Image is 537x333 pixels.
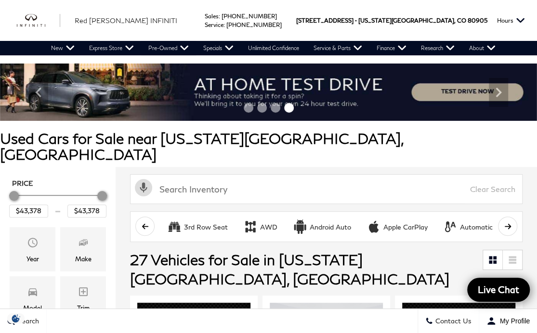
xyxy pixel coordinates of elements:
[196,41,241,55] a: Specials
[10,227,55,271] div: YearYear
[135,217,155,236] button: scroll left
[369,41,414,55] a: Finance
[9,205,48,217] input: Minimum
[130,251,449,287] span: 27 Vehicles for Sale in [US_STATE][GEOGRAPHIC_DATA], [GEOGRAPHIC_DATA]
[473,283,524,295] span: Live Chat
[5,313,27,323] img: Opt-Out Icon
[167,219,182,234] div: 3rd Row Seat
[77,303,90,313] div: Trim
[414,41,462,55] a: Research
[205,21,223,28] span: Service
[383,223,428,231] div: Apple CarPlay
[135,179,152,196] svg: Click to toggle on voice search
[443,219,458,234] div: Automatic Climate Control
[496,317,530,325] span: My Profile
[293,219,307,234] div: Android Auto
[60,227,106,271] div: MakeMake
[60,276,106,320] div: TrimTrim
[223,21,225,28] span: :
[141,41,196,55] a: Pre-Owned
[288,217,356,237] button: Android AutoAndroid Auto
[226,21,282,28] a: [PHONE_NUMBER]
[241,41,306,55] a: Unlimited Confidence
[44,41,503,55] nav: Main Navigation
[78,283,89,303] span: Trim
[26,254,39,264] div: Year
[205,13,219,20] span: Sales
[361,217,433,237] button: Apple CarPlayApple CarPlay
[433,317,472,325] span: Contact Us
[17,14,60,27] a: infiniti
[467,278,530,302] a: Live Chat
[479,309,537,333] button: Open user profile menu
[5,313,27,323] section: Click to Open Cookie Consent Modal
[257,103,267,113] span: Go to slide 2
[130,174,523,204] input: Search Inventory
[75,254,92,264] div: Make
[82,41,141,55] a: Express Store
[243,219,258,234] div: AWD
[78,234,89,254] span: Make
[310,223,351,231] div: Android Auto
[17,14,60,27] img: INFINITI
[296,17,487,24] a: [STREET_ADDRESS] • [US_STATE][GEOGRAPHIC_DATA], CO 80905
[238,217,283,237] button: AWDAWD
[367,219,381,234] div: Apple CarPlay
[23,303,42,313] div: Model
[15,317,39,325] span: Search
[260,223,277,231] div: AWD
[75,15,177,26] a: Red [PERSON_NAME] INFINITI
[462,41,503,55] a: About
[75,16,177,25] span: Red [PERSON_NAME] INFINITI
[67,205,106,217] input: Maximum
[284,103,294,113] span: Go to slide 4
[29,78,48,107] div: Previous
[489,78,508,107] div: Next
[162,217,233,237] button: 3rd Row Seat3rd Row Seat
[10,276,55,320] div: ModelModel
[498,217,517,236] button: scroll right
[219,13,220,20] span: :
[222,13,277,20] a: [PHONE_NUMBER]
[27,283,39,303] span: Model
[244,103,253,113] span: Go to slide 1
[9,191,19,201] div: Minimum Price
[27,234,39,254] span: Year
[97,191,107,201] div: Maximum Price
[12,179,104,188] h5: Price
[184,223,228,231] div: 3rd Row Seat
[9,188,106,217] div: Price
[44,41,82,55] a: New
[271,103,280,113] span: Go to slide 3
[306,41,369,55] a: Service & Parts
